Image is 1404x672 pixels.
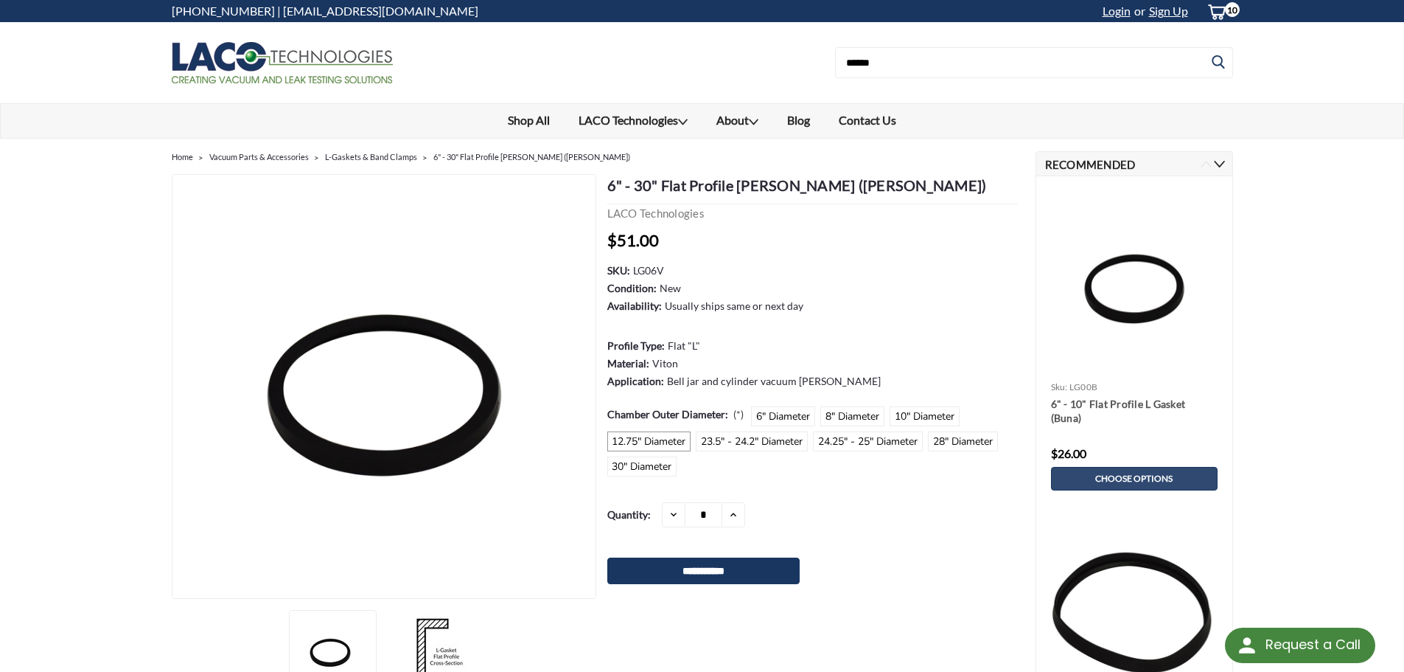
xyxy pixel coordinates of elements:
[1214,159,1225,170] button: Next
[607,373,664,389] dt: Application:
[607,298,662,314] dt: Availability:
[667,373,881,389] dd: Bell jar and cylinder vacuum [PERSON_NAME]
[209,152,309,162] a: Vacuum Parts & Accessories
[172,175,596,600] img: Flat Profile L Gasket
[1131,4,1145,18] span: or
[1051,381,1068,392] span: sku:
[607,263,630,278] dt: SKU:
[565,104,702,138] a: LACO Technologies
[1195,1,1233,22] a: cart-preview-dropdown
[668,338,700,353] dd: Flat "L"
[1095,474,1173,484] span: Choose Options
[825,104,911,136] a: Contact Us
[1051,467,1218,491] a: Choose Options
[607,338,665,353] dt: Profile Type:
[172,42,393,83] img: LACO Technologies
[665,298,803,314] dd: Usually ships same or next day
[660,280,681,296] dd: New
[607,406,744,422] label: Chamber Outer Diameter:
[172,175,596,600] a: Flat Profile L Gasket
[1035,151,1233,176] h2: Recommended
[773,104,825,136] a: Blog
[1225,628,1375,663] div: Request a Call
[325,152,417,162] a: L-Gaskets & Band Clamps
[172,152,193,162] a: Home
[1201,159,1212,170] button: Previous
[433,152,630,162] a: 6" - 30" Flat Profile [PERSON_NAME] ([PERSON_NAME])
[607,230,659,250] span: $51.00
[1235,634,1259,657] img: round button
[607,502,651,527] label: Quantity:
[1051,446,1086,460] span: $26.00
[607,207,705,220] a: LACO Technologies
[652,356,678,371] dd: Viton
[1051,397,1218,426] a: 6" - 10" Flat Profile L Gasket (Buna)
[633,263,664,278] dd: LG06V
[1265,628,1361,662] div: Request a Call
[702,104,773,138] a: About
[607,356,649,371] dt: Material:
[1051,381,1098,392] a: sku: LG00B
[494,104,565,136] a: Shop All
[1069,381,1097,392] span: LG00B
[1225,2,1240,17] span: 10
[607,280,657,296] dt: Condition:
[607,174,1017,204] h1: 6" - 30" Flat Profile [PERSON_NAME] ([PERSON_NAME])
